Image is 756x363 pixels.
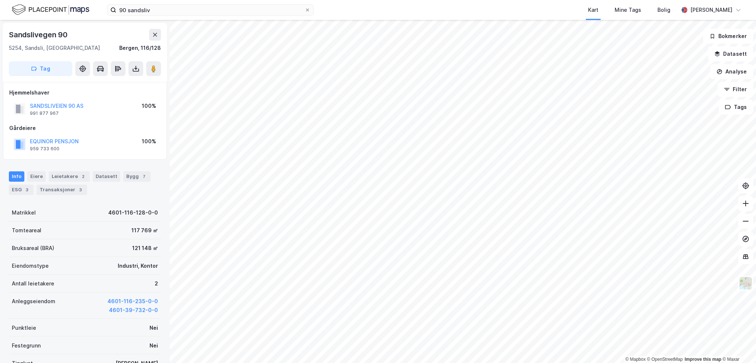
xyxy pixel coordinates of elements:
[9,124,161,133] div: Gårdeiere
[647,357,683,362] a: OpenStreetMap
[27,171,46,182] div: Eiere
[9,171,24,182] div: Info
[118,261,158,270] div: Industri, Kontor
[690,6,732,14] div: [PERSON_NAME]
[12,208,36,217] div: Matrikkel
[123,171,151,182] div: Bygg
[140,173,148,180] div: 7
[12,261,49,270] div: Eiendomstype
[142,137,156,146] div: 100%
[12,226,41,235] div: Tomteareal
[9,61,72,76] button: Tag
[9,185,34,195] div: ESG
[9,29,69,41] div: Sandslivegen 90
[12,279,54,288] div: Antall leietakere
[657,6,670,14] div: Bolig
[9,44,100,52] div: 5254, Sandsli, [GEOGRAPHIC_DATA]
[155,279,158,288] div: 2
[685,357,721,362] a: Improve this map
[30,110,59,116] div: 991 877 967
[150,323,158,332] div: Nei
[12,341,41,350] div: Festegrunn
[119,44,161,52] div: Bergen, 116/128
[719,328,756,363] iframe: Chat Widget
[131,226,158,235] div: 117 769 ㎡
[703,29,753,44] button: Bokmerker
[718,82,753,97] button: Filter
[150,341,158,350] div: Nei
[37,185,87,195] div: Transaksjoner
[79,173,87,180] div: 2
[12,244,54,253] div: Bruksareal (BRA)
[9,88,161,97] div: Hjemmelshaver
[109,306,158,315] button: 4601-39-732-0-0
[77,186,84,194] div: 3
[12,3,89,16] img: logo.f888ab2527a4732fd821a326f86c7f29.svg
[108,208,158,217] div: 4601-116-128-0-0
[719,100,753,114] button: Tags
[30,146,59,152] div: 959 733 600
[107,297,158,306] button: 4601-116-235-0-0
[12,323,36,332] div: Punktleie
[93,171,120,182] div: Datasett
[708,47,753,61] button: Datasett
[615,6,641,14] div: Mine Tags
[116,4,305,16] input: Søk på adresse, matrikkel, gårdeiere, leietakere eller personer
[23,186,31,194] div: 3
[625,357,646,362] a: Mapbox
[132,244,158,253] div: 121 148 ㎡
[49,171,90,182] div: Leietakere
[142,102,156,110] div: 100%
[12,297,55,306] div: Anleggseiendom
[588,6,598,14] div: Kart
[710,64,753,79] button: Analyse
[739,276,753,290] img: Z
